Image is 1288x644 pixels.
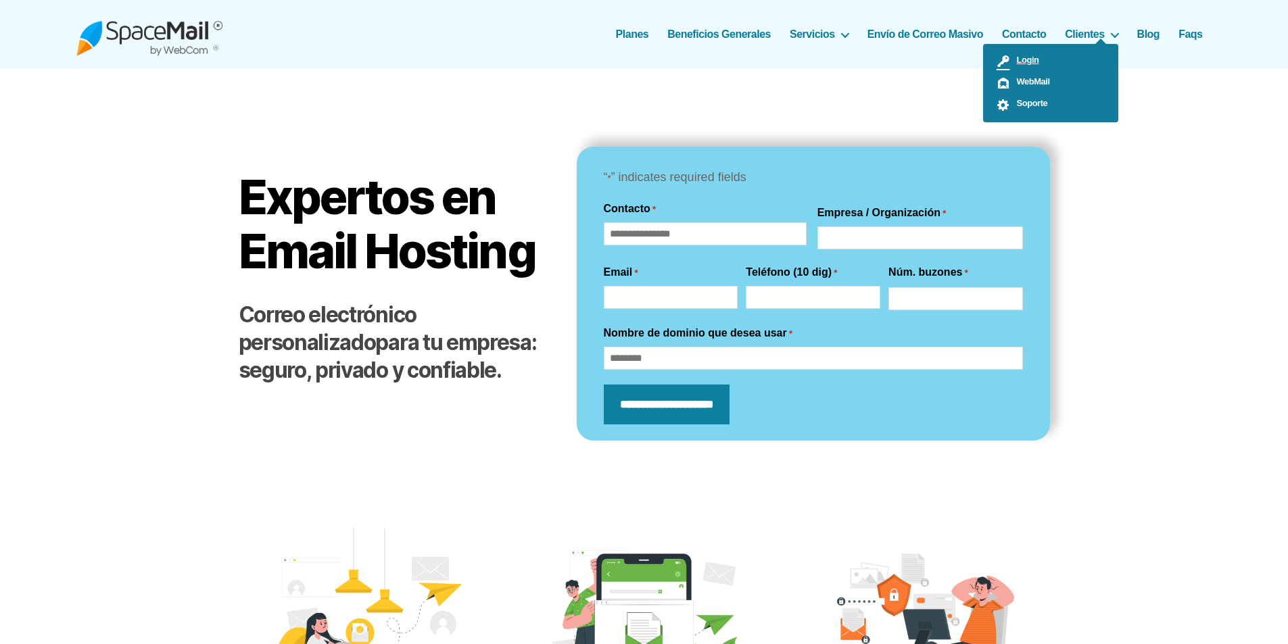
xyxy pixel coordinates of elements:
[604,167,1023,189] p: “ ” indicates required fields
[604,264,638,280] label: Email
[746,264,837,280] label: Teléfono (10 dig)
[1010,55,1039,65] span: Login
[1010,76,1050,86] span: WebMail
[817,205,947,221] label: Empresa / Organización
[1002,28,1046,41] a: Contacto
[867,28,983,41] a: Envío de Correo Masivo
[983,51,1118,72] a: Login
[1178,28,1202,41] a: Faqs
[983,94,1118,116] a: Soporte
[239,170,550,278] h1: Expertos en Email Hosting
[76,12,222,56] img: Spacemail
[604,325,792,341] label: Nombre de dominio que desea usar
[790,28,849,41] a: Servicios
[1010,98,1048,108] span: Soporte
[239,301,416,355] strong: Correo electrónico personalizado
[1137,28,1160,41] a: Blog
[1065,28,1118,41] a: Clientes
[888,264,968,280] label: Núm. buzones
[616,28,649,41] a: Planes
[667,28,771,41] a: Beneficios Generales
[623,28,1212,41] nav: Horizontal
[604,201,657,217] legend: Contacto
[983,72,1118,94] a: WebMail
[239,301,550,385] h2: para tu empresa: seguro, privado y confiable.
